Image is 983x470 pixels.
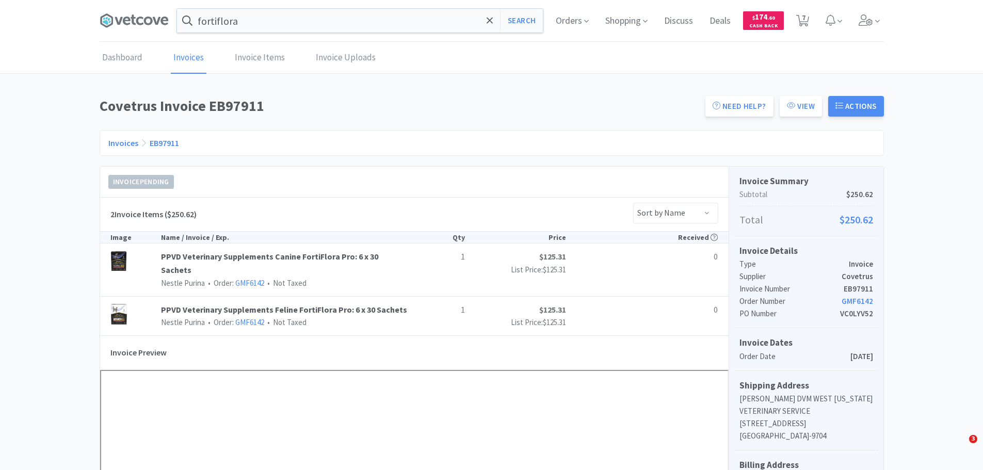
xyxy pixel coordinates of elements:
[739,258,849,270] p: Type
[177,9,543,33] input: Search by item, sku, manufacturer, ingredient, size...
[266,278,271,288] span: •
[846,188,873,201] span: $250.62
[465,316,566,329] p: List Price:
[110,208,197,221] h5: 2 Invoice Items ($250.62)
[264,317,307,327] span: Not Taxed
[266,317,271,327] span: •
[465,232,566,243] div: Price
[739,174,873,188] h5: Invoice Summary
[500,9,543,33] button: Search
[206,317,212,327] span: •
[705,96,773,117] a: Need Help?
[110,341,167,365] h5: Invoice Preview
[780,96,822,117] button: View
[739,188,873,201] p: Subtotal
[539,251,566,262] strong: $125.31
[739,336,873,350] h5: Invoice Dates
[110,250,127,272] img: c44cf11d3ed046d5ac6e2738078789e8_382730.png
[110,303,127,325] img: 3236dfdfa7074db283b43398cab31e08_382711.png
[828,96,884,117] button: Actions
[739,244,873,258] h5: Invoice Details
[414,250,464,264] p: 1
[660,17,697,26] a: Discuss
[109,175,173,188] span: Invoice Pending
[313,42,378,74] a: Invoice Uploads
[739,270,842,283] p: Supplier
[739,212,873,228] p: Total
[752,12,775,22] span: 174
[642,303,718,317] div: 0
[840,307,873,320] p: VC0LYV52
[543,317,566,327] span: $125.31
[161,303,414,317] a: PPVD Veterinary Supplements Feline FortiFlora Pro: 6 x 30 Sachets
[161,278,205,288] span: Nestle Purina
[100,94,699,118] h1: Covetrus Invoice EB97911
[232,42,287,74] a: Invoice Items
[840,212,873,228] span: $250.62
[414,232,464,243] div: Qty
[465,264,566,276] p: List Price:
[235,278,264,288] a: GMF6142
[767,14,775,21] span: . 60
[235,317,264,327] a: GMF6142
[100,42,145,74] a: Dashboard
[739,430,873,442] p: [GEOGRAPHIC_DATA]-9704
[161,250,414,277] a: PPVD Veterinary Supplements Canine FortiFlora Pro: 6 x 30 Sachets
[171,42,206,74] a: Invoices
[539,304,566,315] strong: $125.31
[739,393,873,417] p: [PERSON_NAME] DVM WEST [US_STATE] VETERINARY SERVICE
[543,265,566,274] span: $125.31
[414,303,464,317] p: 1
[161,232,414,243] div: Name / Invoice / Exp.
[844,283,873,295] p: EB97911
[739,283,844,295] p: Invoice Number
[739,379,873,393] h5: Shipping Address
[705,17,735,26] a: Deals
[678,233,718,242] span: Received
[749,23,778,30] span: Cash Back
[792,18,813,27] a: 7
[108,138,138,148] a: Invoices
[642,250,718,264] div: 0
[739,417,873,430] p: [STREET_ADDRESS]
[150,138,179,148] a: EB97911
[743,7,784,35] a: $174.60Cash Back
[842,296,873,306] a: GMF6142
[739,350,850,363] p: Order Date
[205,278,264,288] span: Order:
[206,278,212,288] span: •
[752,14,755,21] span: $
[739,295,842,307] p: Order Number
[948,435,973,460] iframe: Intercom live chat
[264,278,307,288] span: Not Taxed
[969,435,977,443] span: 3
[110,232,161,243] div: Image
[842,270,873,283] p: Covetrus
[739,307,840,320] p: PO Number
[850,350,873,363] p: [DATE]
[161,317,205,327] span: Nestle Purina
[849,258,873,270] p: Invoice
[205,317,264,327] span: Order:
